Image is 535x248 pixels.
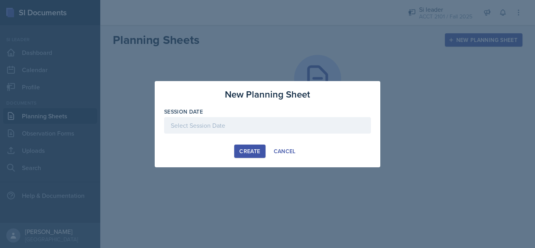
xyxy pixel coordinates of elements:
div: Create [239,148,260,154]
label: Session Date [164,108,203,116]
button: Cancel [269,145,301,158]
button: Create [234,145,265,158]
h3: New Planning Sheet [225,87,310,101]
div: Cancel [274,148,296,154]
